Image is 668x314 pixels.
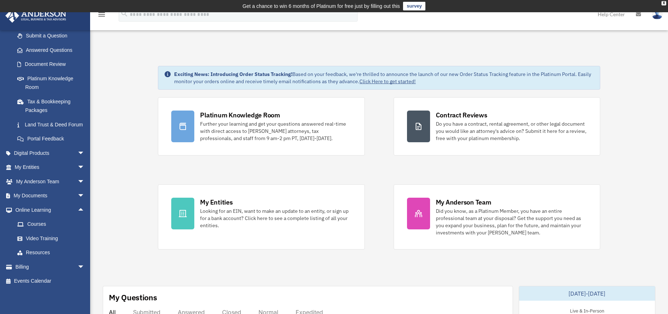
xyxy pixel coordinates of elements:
[78,146,92,161] span: arrow_drop_down
[200,120,351,142] div: Further your learning and get your questions answered real-time with direct access to [PERSON_NAM...
[10,57,96,72] a: Document Review
[109,292,157,303] div: My Questions
[78,189,92,203] span: arrow_drop_down
[78,203,92,217] span: arrow_drop_up
[5,274,96,288] a: Events Calendar
[5,189,96,203] a: My Documentsarrow_drop_down
[97,10,106,19] i: menu
[10,43,96,57] a: Answered Questions
[174,71,292,77] strong: Exciting News: Introducing Order Status Tracking!
[5,260,96,274] a: Billingarrow_drop_down
[10,94,96,117] a: Tax & Bookkeeping Packages
[564,306,610,314] div: Live & In-Person
[5,160,96,175] a: My Entitiesarrow_drop_down
[10,132,96,146] a: Portal Feedback
[3,9,68,23] img: Anderson Advisors Platinum Portal
[97,13,106,19] a: menu
[10,71,96,94] a: Platinum Knowledge Room
[436,111,487,120] div: Contract Reviews
[120,10,128,18] i: search
[10,117,96,132] a: Land Trust & Deed Forum
[243,2,400,10] div: Get a chance to win 6 months of Platinum for free just by filling out this
[394,97,600,156] a: Contract Reviews Do you have a contract, rental agreement, or other legal document you would like...
[436,120,587,142] div: Do you have a contract, rental agreement, or other legal document you would like an attorney's ad...
[10,231,96,246] a: Video Training
[5,174,96,189] a: My Anderson Teamarrow_drop_down
[436,198,491,207] div: My Anderson Team
[200,198,233,207] div: My Entities
[359,78,416,85] a: Click Here to get started!
[78,160,92,175] span: arrow_drop_down
[652,9,663,19] img: User Pic
[78,260,92,274] span: arrow_drop_down
[5,146,96,160] a: Digital Productsarrow_drop_down
[200,111,280,120] div: Platinum Knowledge Room
[662,1,666,5] div: close
[158,184,364,250] a: My Entities Looking for an EIN, want to make an update to an entity, or sign up for a bank accoun...
[436,207,587,236] div: Did you know, as a Platinum Member, you have an entire professional team at your disposal? Get th...
[519,286,655,301] div: [DATE]-[DATE]
[10,217,96,232] a: Courses
[158,97,364,156] a: Platinum Knowledge Room Further your learning and get your questions answered real-time with dire...
[78,174,92,189] span: arrow_drop_down
[403,2,425,10] a: survey
[5,203,96,217] a: Online Learningarrow_drop_up
[10,246,96,260] a: Resources
[10,29,96,43] a: Submit a Question
[394,184,600,250] a: My Anderson Team Did you know, as a Platinum Member, you have an entire professional team at your...
[174,71,594,85] div: Based on your feedback, we're thrilled to announce the launch of our new Order Status Tracking fe...
[200,207,351,229] div: Looking for an EIN, want to make an update to an entity, or sign up for a bank account? Click her...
